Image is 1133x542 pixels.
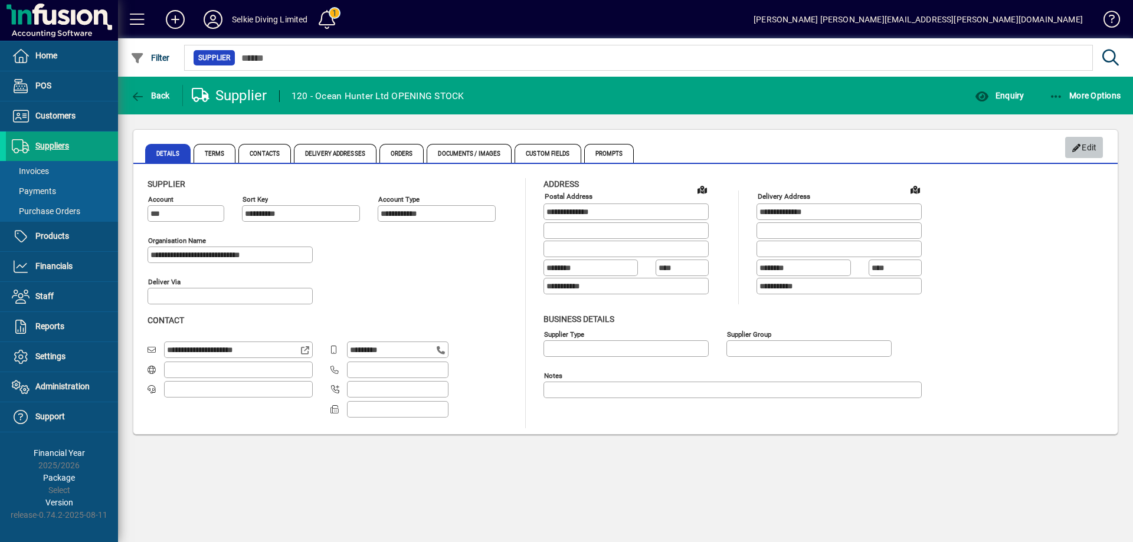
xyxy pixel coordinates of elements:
span: Contacts [238,144,291,163]
span: Products [35,231,69,241]
span: Address [543,179,579,189]
span: Prompts [584,144,634,163]
span: Payments [12,186,56,196]
span: Details [145,144,191,163]
a: Administration [6,372,118,402]
a: Products [6,222,118,251]
span: Business details [543,314,614,324]
button: Filter [127,47,173,68]
span: Supplier [148,179,185,189]
span: Supplier [198,52,230,64]
button: Profile [194,9,232,30]
a: Financials [6,252,118,281]
a: View on map [693,180,712,199]
div: Selkie Diving Limited [232,10,308,29]
a: Invoices [6,161,118,181]
span: Filter [130,53,170,63]
mat-label: Supplier group [727,330,771,338]
span: Settings [35,352,66,361]
a: Reports [6,312,118,341]
a: Staff [6,282,118,311]
mat-label: Supplier type [544,330,584,338]
span: Staff [35,291,54,301]
a: Support [6,402,118,432]
div: 120 - Ocean Hunter Ltd OPENING STOCK [292,87,464,106]
span: Contact [148,316,184,325]
a: POS [6,71,118,101]
button: Edit [1065,137,1103,158]
a: Payments [6,181,118,201]
a: Knowledge Base [1095,2,1118,41]
span: POS [35,81,51,90]
span: Reports [35,321,64,331]
span: Enquiry [975,91,1024,100]
span: Documents / Images [427,144,512,163]
span: Package [43,473,75,482]
mat-label: Account [148,195,173,203]
a: Purchase Orders [6,201,118,221]
button: More Options [1046,85,1124,106]
button: Back [127,85,173,106]
span: Version [45,498,73,507]
mat-label: Account Type [378,195,420,203]
span: Custom Fields [515,144,581,163]
span: Delivery Addresses [294,144,376,163]
a: Settings [6,342,118,372]
a: View on map [906,180,925,199]
mat-label: Sort key [243,195,268,203]
span: Home [35,51,57,60]
span: Back [130,91,170,100]
mat-label: Deliver via [148,278,181,286]
div: Supplier [192,86,267,105]
span: Financials [35,261,73,271]
a: Customers [6,101,118,131]
span: Orders [379,144,424,163]
span: Financial Year [34,448,85,458]
span: Invoices [12,166,49,176]
span: Suppliers [35,141,69,150]
span: Purchase Orders [12,206,80,216]
button: Add [156,9,194,30]
span: Terms [194,144,236,163]
span: Customers [35,111,76,120]
div: [PERSON_NAME] [PERSON_NAME][EMAIL_ADDRESS][PERSON_NAME][DOMAIN_NAME] [754,10,1083,29]
span: Administration [35,382,90,391]
mat-label: Notes [544,371,562,379]
span: Support [35,412,65,421]
span: More Options [1049,91,1121,100]
mat-label: Organisation name [148,236,206,245]
a: Home [6,41,118,71]
app-page-header-button: Back [118,85,183,106]
button: Enquiry [972,85,1027,106]
span: Edit [1072,138,1097,157]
